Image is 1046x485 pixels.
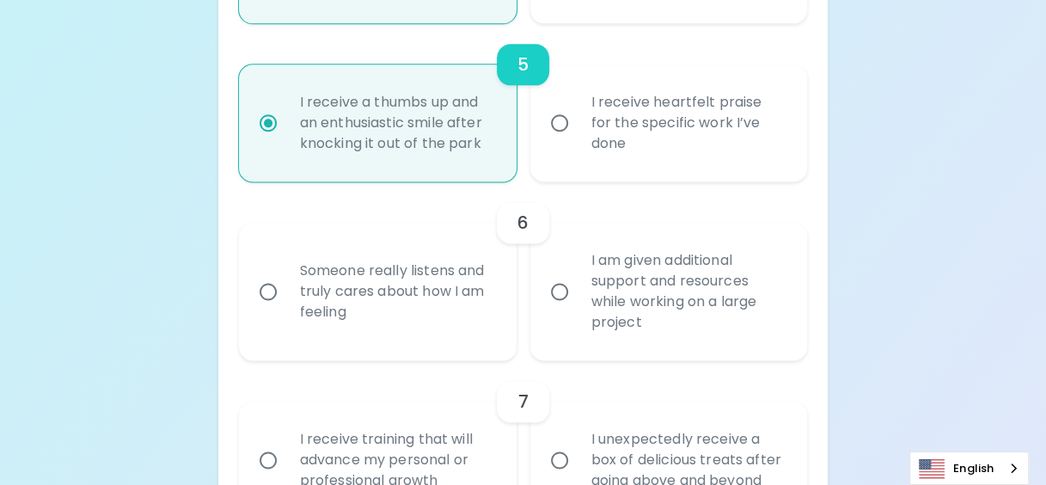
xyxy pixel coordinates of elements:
[909,451,1029,485] div: Language
[239,181,808,360] div: choice-group-check
[517,51,529,78] h6: 5
[517,388,528,415] h6: 7
[286,240,507,343] div: Someone really listens and truly cares about how I am feeling
[286,71,507,175] div: I receive a thumbs up and an enthusiastic smile after knocking it out of the park
[578,230,798,353] div: I am given additional support and resources while working on a large project
[239,23,808,181] div: choice-group-check
[578,71,798,175] div: I receive heartfelt praise for the specific work I’ve done
[517,209,529,236] h6: 6
[910,452,1028,484] a: English
[909,451,1029,485] aside: Language selected: English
